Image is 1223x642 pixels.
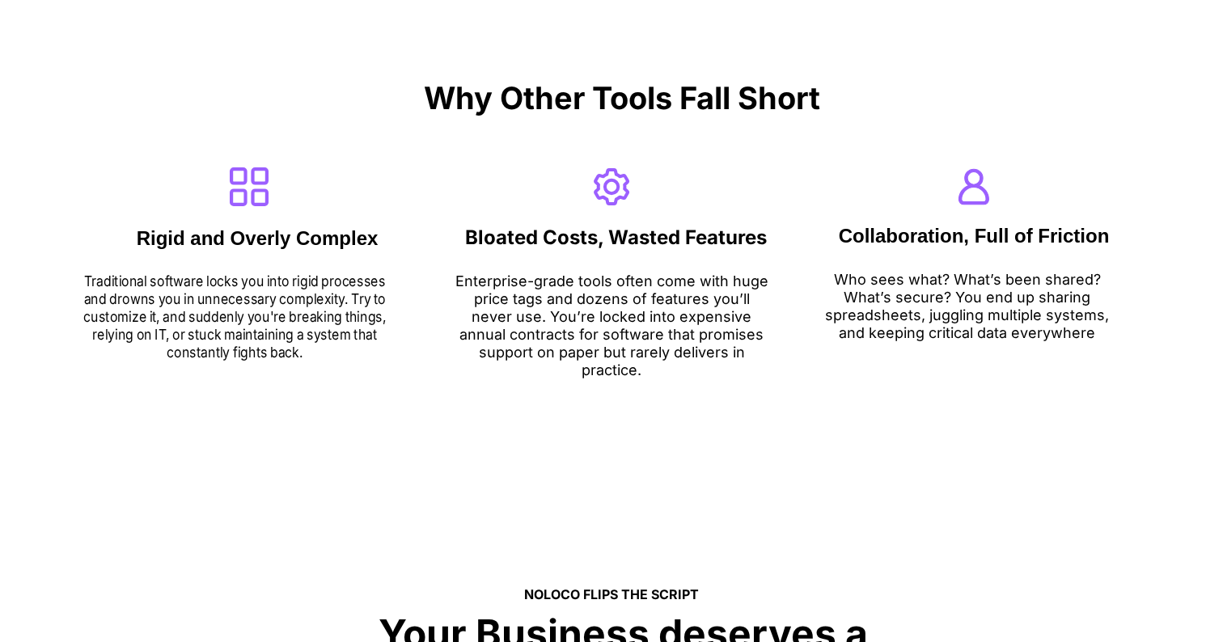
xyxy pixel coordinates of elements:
[137,227,379,249] span: Rigid and Overly Complex
[424,79,820,116] span: Why Other Tools Fall Short
[524,586,699,602] span: NOLOCO FLIPS THE SCRIPT
[455,272,768,378] span: Enterprise-grade tools often come with huge price tags and dozens of features you’ll never use. Y...
[825,271,1109,341] span: Who sees what? What’s been shared? What’s secure? You end up sharing spreadsheets, juggling multi...
[839,225,1110,247] span: Collaboration, Full of Friction
[465,226,767,249] span: Bloated Costs, Wasted Features
[83,272,386,361] span: Traditional software locks you into rigid processes and drowns you in unnecessary complexity. Try...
